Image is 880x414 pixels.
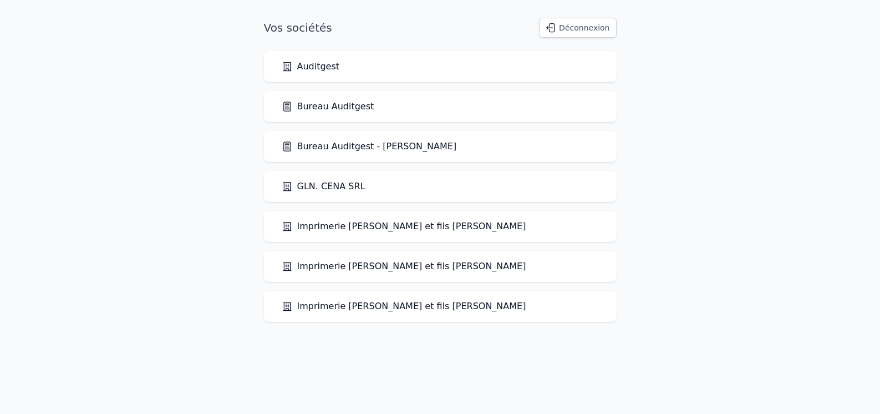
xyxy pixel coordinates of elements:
a: Imprimerie [PERSON_NAME] et fils [PERSON_NAME] [282,260,526,273]
button: Déconnexion [539,18,616,38]
a: Auditgest [282,60,340,73]
a: Bureau Auditgest [282,100,374,113]
h1: Vos sociétés [264,20,332,36]
a: GLN. CENA SRL [282,180,365,193]
a: Bureau Auditgest - [PERSON_NAME] [282,140,457,153]
a: Imprimerie [PERSON_NAME] et fils [PERSON_NAME] [282,300,526,313]
a: Imprimerie [PERSON_NAME] et fils [PERSON_NAME] [282,220,526,233]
